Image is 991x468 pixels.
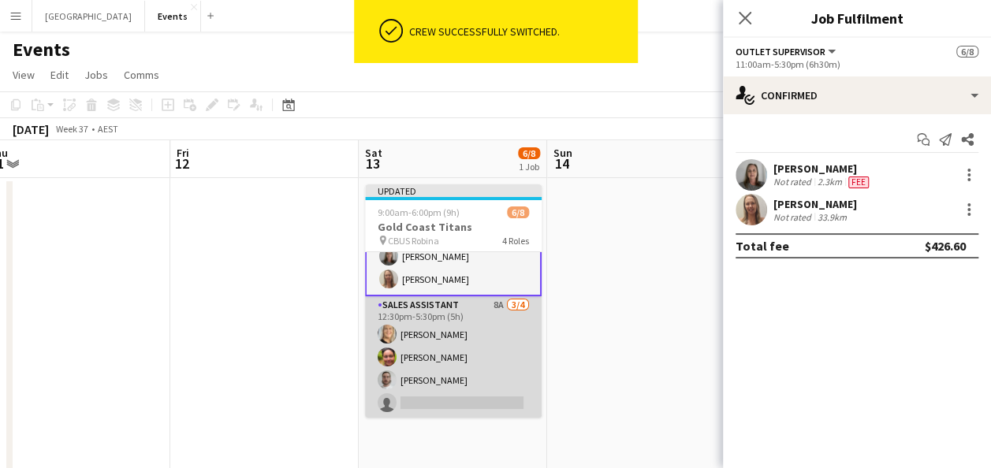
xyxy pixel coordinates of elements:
[925,238,966,254] div: $426.60
[365,184,542,197] div: Updated
[117,65,166,85] a: Comms
[50,68,69,82] span: Edit
[507,206,529,218] span: 6/8
[13,68,35,82] span: View
[378,206,460,218] span: 9:00am-6:00pm (9h)
[956,46,978,58] span: 6/8
[98,123,118,135] div: AEST
[78,65,114,85] a: Jobs
[84,68,108,82] span: Jobs
[723,8,991,28] h3: Job Fulfilment
[52,123,91,135] span: Week 37
[736,238,789,254] div: Total fee
[848,176,869,188] span: Fee
[365,220,542,234] h3: Gold Coast Titans
[6,65,41,85] a: View
[736,58,978,70] div: 11:00am-5:30pm (6h30m)
[814,176,845,188] div: 2.3km
[519,161,539,173] div: 1 Job
[723,76,991,114] div: Confirmed
[773,197,857,211] div: [PERSON_NAME]
[388,235,439,247] span: CBUS Robina
[773,211,814,223] div: Not rated
[502,235,529,247] span: 4 Roles
[736,46,825,58] span: Outlet Supervisor
[845,176,872,188] div: Crew has different fees then in role
[365,217,542,296] app-card-role: Outlet Supervisor2/211:00am-5:30pm (6h30m)[PERSON_NAME][PERSON_NAME]
[13,121,49,137] div: [DATE]
[145,1,201,32] button: Events
[174,154,189,173] span: 12
[177,146,189,160] span: Fri
[773,162,872,176] div: [PERSON_NAME]
[365,296,542,418] app-card-role: Sales Assistant8A3/412:30pm-5:30pm (5h)[PERSON_NAME][PERSON_NAME][PERSON_NAME]
[551,154,572,173] span: 14
[365,184,542,418] app-job-card: Updated9:00am-6:00pm (9h)6/8Gold Coast Titans CBUS Robina4 Roles9:00am-6:00pm (9h)[PERSON_NAME]Ou...
[124,68,159,82] span: Comms
[32,1,145,32] button: [GEOGRAPHIC_DATA]
[736,46,838,58] button: Outlet Supervisor
[518,147,540,159] span: 6/8
[409,24,631,39] div: Crew successfully switched.
[814,211,850,223] div: 33.9km
[13,38,70,61] h1: Events
[363,154,382,173] span: 13
[773,176,814,188] div: Not rated
[553,146,572,160] span: Sun
[44,65,75,85] a: Edit
[365,146,382,160] span: Sat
